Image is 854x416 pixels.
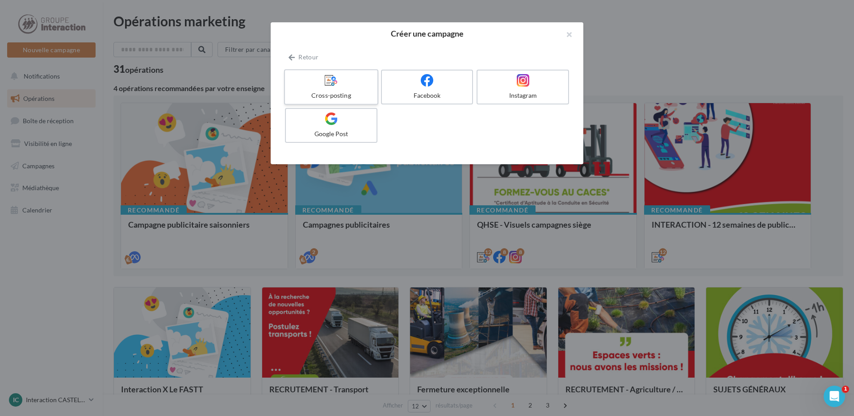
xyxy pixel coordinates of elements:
[824,386,845,407] iframe: Intercom live chat
[481,91,565,100] div: Instagram
[385,91,469,100] div: Facebook
[285,52,322,62] button: Retour
[285,29,569,37] h2: Créer une campagne
[289,129,373,138] div: Google Post
[842,386,849,393] span: 1
[289,91,373,100] div: Cross-posting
